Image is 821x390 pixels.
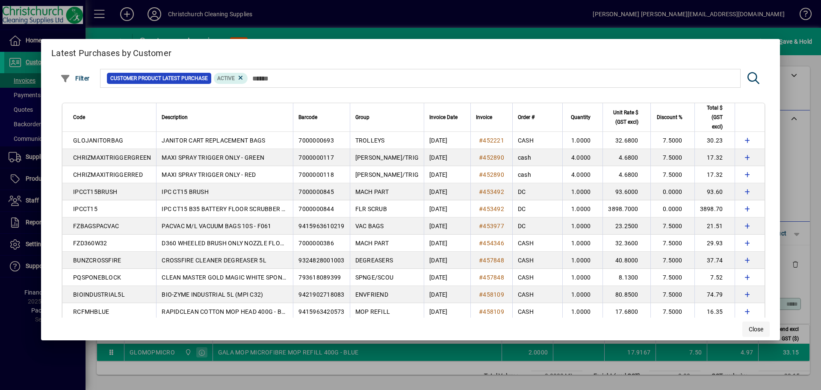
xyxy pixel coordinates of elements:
[518,113,557,122] div: Order #
[650,235,694,252] td: 7.5000
[355,137,385,144] span: TROLLEYS
[602,183,650,200] td: 93.6000
[602,252,650,269] td: 40.8000
[162,205,310,212] span: IPC CT15 B35 BATTERY FLOOR SCRUBBER 16L 35CM
[479,171,483,178] span: #
[162,154,264,161] span: MAXI SPRAY TRIGGER ONLY - GREEN
[483,257,504,264] span: 457848
[694,132,735,149] td: 30.23
[694,269,735,286] td: 7.52
[483,137,504,144] span: 452221
[73,188,117,195] span: IPCCT15BRUSH
[479,223,483,229] span: #
[424,200,470,217] td: [DATE]
[424,183,470,200] td: [DATE]
[476,136,507,145] a: #452221
[73,113,85,122] span: Code
[608,108,646,127] div: Unit Rate $ (GST excl)
[650,269,694,286] td: 7.5000
[214,73,248,84] mat-chip: Product Activation Status: Active
[355,291,388,298] span: ENVFRIEND
[608,108,638,127] span: Unit Rate $ (GST excl)
[298,137,334,144] span: 7000000693
[694,286,735,303] td: 74.79
[73,308,109,315] span: RCFMHBLUE
[568,113,599,122] div: Quantity
[355,223,384,229] span: VAC BAGS
[512,269,562,286] td: CASH
[162,223,271,229] span: PACVAC M/L VACUUM BAGS 10S - F061
[73,171,143,178] span: CHRIZMAXITRIGGERRED
[602,286,650,303] td: 80.8500
[650,149,694,166] td: 7.5000
[424,166,470,183] td: [DATE]
[650,217,694,235] td: 7.5000
[217,75,235,81] span: Active
[424,132,470,149] td: [DATE]
[650,286,694,303] td: 7.5000
[571,113,591,122] span: Quantity
[749,325,763,334] span: Close
[110,74,208,83] span: Customer Product Latest Purchase
[483,274,504,281] span: 457848
[512,183,562,200] td: DC
[162,137,265,144] span: JANITOR CART REPLACEMENT BAGS
[162,274,290,281] span: CLEAN MASTER GOLD MAGIC WHITE SPONGE
[602,269,650,286] td: 8.1300
[657,113,682,122] span: Discount %
[424,252,470,269] td: [DATE]
[602,200,650,217] td: 3898.7000
[73,137,123,144] span: GLOJANITORBAG
[162,257,266,264] span: CROSSFIRE CLEANER DEGREASER 5L
[355,240,389,247] span: MACH PART
[298,113,344,122] div: Barcode
[476,273,507,282] a: #457848
[479,154,483,161] span: #
[162,113,288,122] div: Description
[602,235,650,252] td: 32.3600
[476,238,507,248] a: #454346
[355,205,387,212] span: FLR SCRUB
[73,113,151,122] div: Code
[73,154,151,161] span: CHRIZMAXITRIGGERGREEN
[650,252,694,269] td: 7.5000
[162,113,188,122] span: Description
[73,257,121,264] span: BUNZCROSSFIRE
[512,149,562,166] td: cash
[476,187,507,196] a: #453492
[602,303,650,320] td: 17.6800
[424,149,470,166] td: [DATE]
[483,308,504,315] span: 458109
[483,188,504,195] span: 453492
[518,113,535,122] span: Order #
[650,183,694,200] td: 0.0000
[512,303,562,320] td: CASH
[700,103,723,131] span: Total $ (GST excl)
[512,132,562,149] td: CASH
[476,153,507,162] a: #452890
[694,303,735,320] td: 16.35
[512,235,562,252] td: CASH
[73,205,97,212] span: IPCCT15
[479,308,483,315] span: #
[162,188,209,195] span: IPC CT15 BRUSH
[60,75,90,82] span: Filter
[476,113,492,122] span: Invoice
[562,166,603,183] td: 4.0000
[298,308,344,315] span: 9415963420573
[479,137,483,144] span: #
[429,113,458,122] span: Invoice Date
[476,221,507,231] a: #453977
[479,291,483,298] span: #
[742,322,770,337] button: Close
[562,235,603,252] td: 1.0000
[479,188,483,195] span: #
[298,113,317,122] span: Barcode
[162,291,263,298] span: BIO-ZYME INDUSTRIAL 5L (MPI C32)
[602,166,650,183] td: 4.6800
[479,205,483,212] span: #
[298,223,344,229] span: 9415963610219
[162,171,256,178] span: MAXI SPRAY TRIGGER ONLY - RED
[479,257,483,264] span: #
[355,188,389,195] span: MACH PART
